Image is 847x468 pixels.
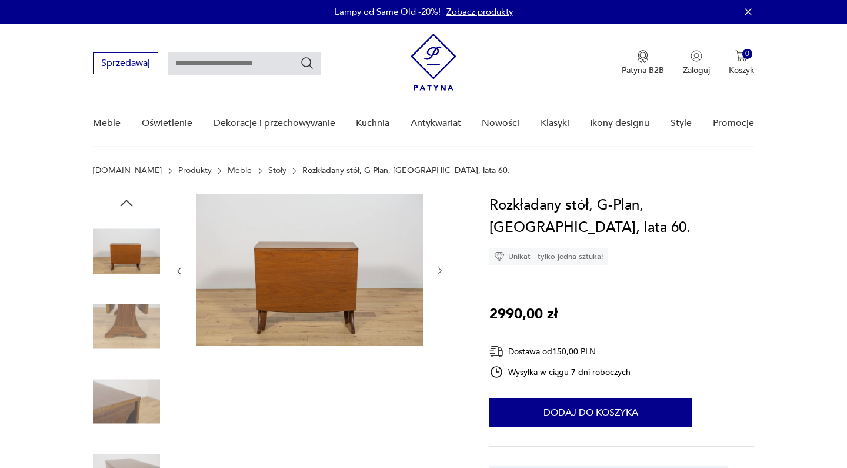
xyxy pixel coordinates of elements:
[489,344,631,359] div: Dostawa od 150,00 PLN
[713,101,754,146] a: Promocje
[489,344,503,359] img: Ikona dostawy
[214,101,335,146] a: Dekoracje i przechowywanie
[93,52,158,74] button: Sprzedawaj
[494,251,505,262] img: Ikona diamentu
[142,101,192,146] a: Oświetlenie
[489,248,608,265] div: Unikat - tylko jedna sztuka!
[482,101,519,146] a: Nowości
[446,6,513,18] a: Zobacz produkty
[300,56,314,70] button: Szukaj
[691,50,702,62] img: Ikonka użytkownika
[622,50,664,76] button: Patyna B2B
[93,218,160,285] img: Zdjęcie produktu Rozkładany stół, G-Plan, Wielka Brytania, lata 60.
[671,101,692,146] a: Style
[590,101,649,146] a: Ikony designu
[489,194,753,239] h1: Rozkładany stół, G-Plan, [GEOGRAPHIC_DATA], lata 60.
[302,166,510,175] p: Rozkładany stół, G-Plan, [GEOGRAPHIC_DATA], lata 60.
[93,368,160,435] img: Zdjęcie produktu Rozkładany stół, G-Plan, Wielka Brytania, lata 60.
[356,101,389,146] a: Kuchnia
[622,50,664,76] a: Ikona medaluPatyna B2B
[196,194,423,346] img: Zdjęcie produktu Rozkładany stół, G-Plan, Wielka Brytania, lata 60.
[93,166,162,175] a: [DOMAIN_NAME]
[93,293,160,360] img: Zdjęcie produktu Rozkładany stół, G-Plan, Wielka Brytania, lata 60.
[489,303,558,326] p: 2990,00 zł
[735,50,747,62] img: Ikona koszyka
[335,6,441,18] p: Lampy od Same Old -20%!
[683,50,710,76] button: Zaloguj
[411,101,461,146] a: Antykwariat
[489,398,692,427] button: Dodaj do koszyka
[541,101,569,146] a: Klasyki
[637,50,649,63] img: Ikona medalu
[729,65,754,76] p: Koszyk
[411,34,456,91] img: Patyna - sklep z meblami i dekoracjami vintage
[268,166,286,175] a: Stoły
[622,65,664,76] p: Patyna B2B
[93,60,158,68] a: Sprzedawaj
[742,49,752,59] div: 0
[93,101,121,146] a: Meble
[729,50,754,76] button: 0Koszyk
[228,166,252,175] a: Meble
[683,65,710,76] p: Zaloguj
[489,365,631,379] div: Wysyłka w ciągu 7 dni roboczych
[178,166,212,175] a: Produkty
